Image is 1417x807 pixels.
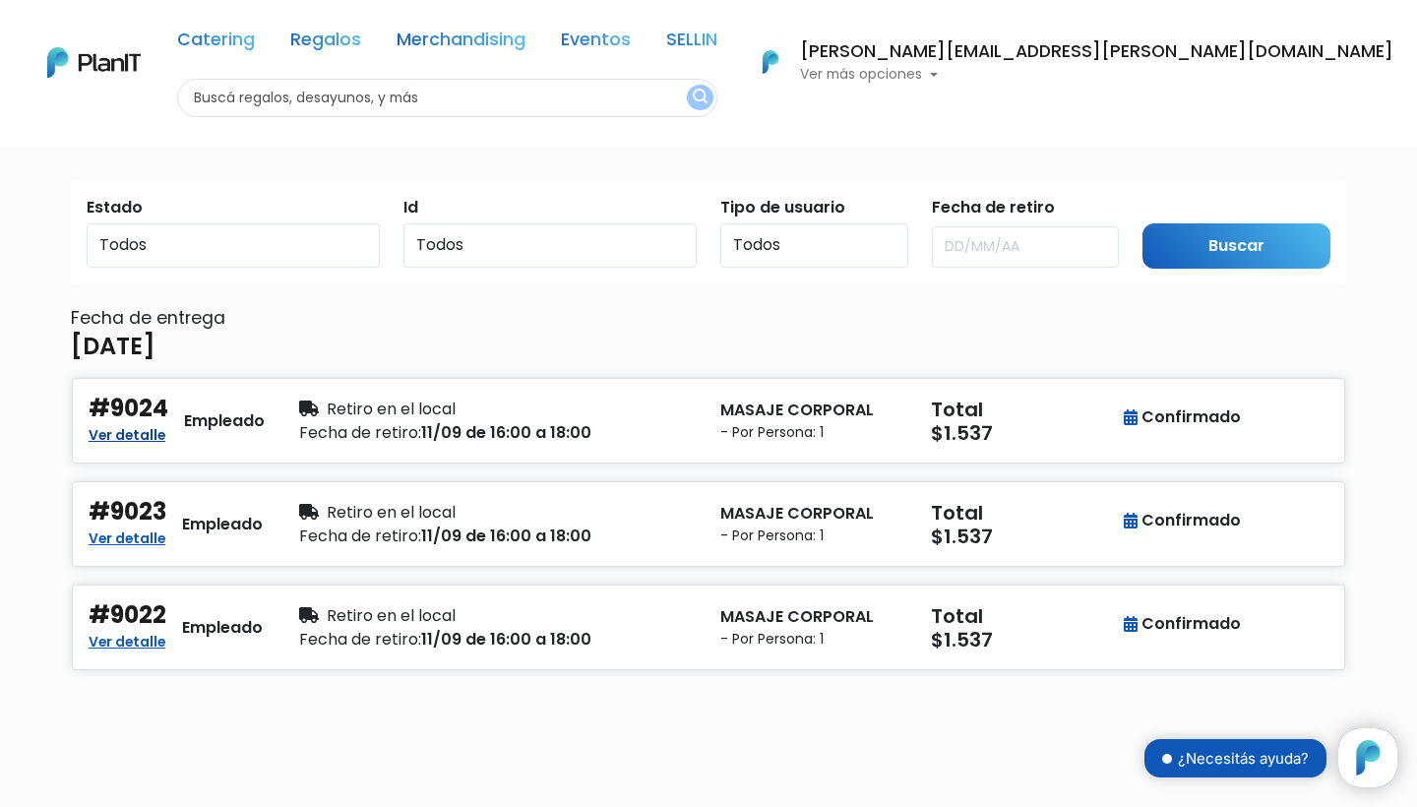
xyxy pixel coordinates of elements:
[89,421,165,445] a: Ver detalle
[931,604,1114,628] h5: Total
[71,123,315,156] h3: Pedidos en curso
[932,196,1055,219] label: Fecha de retiro
[327,604,456,627] span: Retiro en el local
[1124,612,1241,636] div: Confirmado
[71,333,155,361] h4: [DATE]
[720,605,907,629] p: MASAJE CORPORAL
[1124,405,1241,429] div: Confirmado
[737,36,1393,88] button: PlanIt Logo [PERSON_NAME][EMAIL_ADDRESS][PERSON_NAME][DOMAIN_NAME] Ver más opciones
[299,421,697,445] div: 11/09 de 16:00 a 18:00
[71,377,1346,465] button: #9024 Ver detalle Empleado Retiro en el local Fecha de retiro:11/09 de 16:00 a 18:00 MASAJE CORPO...
[931,501,1114,525] h5: Total
[1124,509,1241,532] div: Confirmado
[47,47,141,78] img: PlanIt Logo
[299,525,421,547] span: Fecha de retiro:
[327,501,456,524] span: Retiro en el local
[89,395,168,423] h4: #9024
[720,399,907,422] p: MASAJE CORPORAL
[720,629,907,650] small: - Por Persona: 1
[666,31,717,55] a: SELLIN
[89,525,165,548] a: Ver detalle
[403,196,418,219] label: Id
[299,628,421,651] span: Fecha de retiro:
[931,398,1114,421] h5: Total
[182,616,263,640] div: Empleado
[720,422,907,443] small: - Por Persona: 1
[182,513,263,536] div: Empleado
[931,525,1118,548] h5: $1.537
[1142,196,1200,219] label: Submit
[561,31,631,55] a: Eventos
[1338,728,1397,787] iframe: trengo-widget-launcher
[749,40,792,84] img: PlanIt Logo
[184,409,265,433] div: Empleado
[290,31,361,55] a: Regalos
[931,628,1118,652] h5: $1.537
[71,584,1346,671] button: #9022 Ver detalle Empleado Retiro en el local Fecha de retiro:11/09 de 16:00 a 18:00 MASAJE CORPO...
[720,196,845,219] label: Tipo de usuario
[327,398,456,420] span: Retiro en el local
[177,79,717,117] input: Buscá regalos, desayunos, y más
[299,421,421,444] span: Fecha de retiro:
[693,89,708,107] img: search_button-432b6d5273f82d61273b3651a40e1bd1b912527efae98b1b7a1b2c0702e16a8d.svg
[299,628,697,652] div: 11/09 de 16:00 a 18:00
[932,226,1120,268] input: DD/MM/AA
[89,628,165,652] a: Ver detalle
[397,31,525,55] a: Merchandising
[87,196,143,219] label: Estado
[800,43,1393,61] h6: [PERSON_NAME][EMAIL_ADDRESS][PERSON_NAME][DOMAIN_NAME]
[299,525,697,548] div: 11/09 de 16:00 a 18:00
[1043,720,1338,799] iframe: trengo-widget-status
[720,526,907,546] small: - Por Persona: 1
[177,31,255,55] a: Catering
[89,498,166,527] h4: #9023
[720,502,907,526] p: MASAJE CORPORAL
[89,601,166,630] h4: #9022
[1142,223,1330,270] input: Buscar
[800,68,1393,82] p: Ver más opciones
[71,480,1346,568] button: #9023 Ver detalle Empleado Retiro en el local Fecha de retiro:11/09 de 16:00 a 18:00 MASAJE CORPO...
[931,421,1118,445] h5: $1.537
[71,308,1346,329] h6: Fecha de entrega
